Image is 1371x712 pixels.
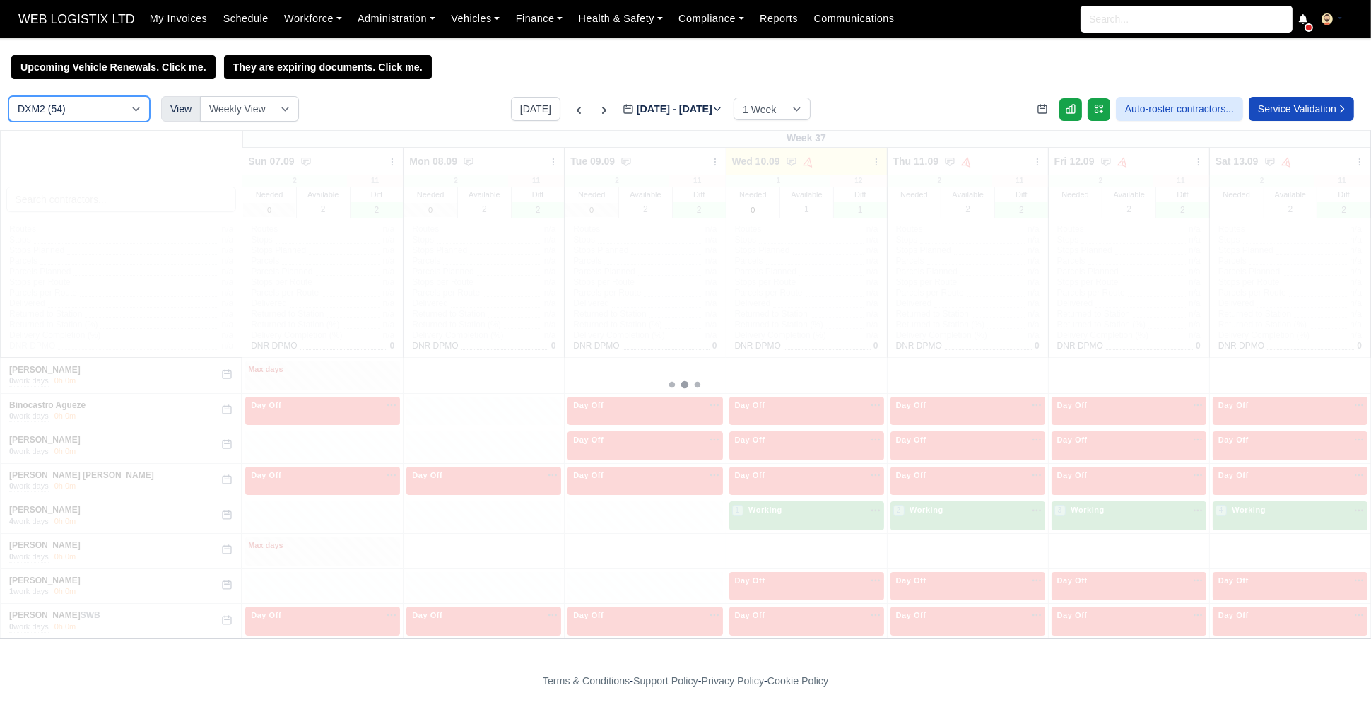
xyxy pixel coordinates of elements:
a: Finance [508,5,571,33]
a: They are expiring documents. Click me. [224,55,432,79]
a: Communications [806,5,902,33]
div: - - - [283,673,1088,689]
button: [DATE] [511,97,560,121]
a: Reports [752,5,806,33]
a: My Invoices [142,5,216,33]
a: Workforce [276,5,350,33]
input: Search... [1081,6,1293,33]
a: Vehicles [443,5,508,33]
label: [DATE] - [DATE] [623,101,722,117]
span: WEB LOGISTIX LTD [11,5,142,33]
a: Support Policy [633,675,698,687]
button: Auto-roster contractors... [1116,97,1243,121]
a: Health & Safety [570,5,671,33]
iframe: Chat Widget [1117,549,1371,712]
div: View [161,96,201,122]
a: WEB LOGISTIX LTD [11,6,142,33]
a: Administration [350,5,443,33]
a: Schedule [216,5,276,33]
a: Privacy Policy [702,675,765,687]
a: Compliance [671,5,752,33]
a: Terms & Conditions [543,675,630,687]
a: Upcoming Vehicle Renewals. Click me. [11,55,216,79]
a: Cookie Policy [767,675,828,687]
a: Service Validation [1249,97,1354,121]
